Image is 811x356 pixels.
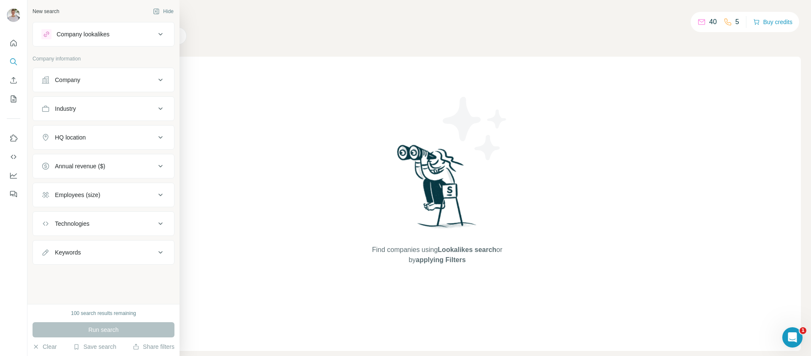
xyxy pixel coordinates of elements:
div: Annual revenue ($) [55,162,105,170]
h4: Search [73,10,801,22]
img: Surfe Illustration - Woman searching with binoculars [393,142,481,237]
div: Company lookalikes [57,30,109,38]
div: Company [55,76,80,84]
div: HQ location [55,133,86,142]
button: Search [7,54,20,69]
span: Lookalikes search [438,246,496,253]
span: 1 [800,327,806,334]
img: Surfe Illustration - Stars [437,90,513,167]
button: Company lookalikes [33,24,174,44]
div: Industry [55,104,76,113]
div: Technologies [55,219,90,228]
p: 40 [709,17,717,27]
button: Quick start [7,36,20,51]
div: Employees (size) [55,191,100,199]
span: applying Filters [416,256,465,263]
button: Share filters [133,342,174,351]
div: Keywords [55,248,81,257]
button: Company [33,70,174,90]
button: Use Surfe API [7,149,20,164]
button: Hide [147,5,180,18]
button: Keywords [33,242,174,263]
div: New search [33,8,59,15]
p: 5 [735,17,739,27]
div: 100 search results remaining [71,309,136,317]
button: Clear [33,342,57,351]
button: Feedback [7,186,20,202]
button: Dashboard [7,168,20,183]
iframe: Intercom live chat [782,327,803,348]
button: Buy credits [753,16,792,28]
button: Technologies [33,214,174,234]
button: Save search [73,342,116,351]
button: Enrich CSV [7,73,20,88]
p: Company information [33,55,174,63]
button: Industry [33,99,174,119]
span: Find companies using or by [370,245,505,265]
button: HQ location [33,127,174,148]
button: Annual revenue ($) [33,156,174,176]
button: Use Surfe on LinkedIn [7,131,20,146]
img: Avatar [7,8,20,22]
button: Employees (size) [33,185,174,205]
button: My lists [7,91,20,107]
